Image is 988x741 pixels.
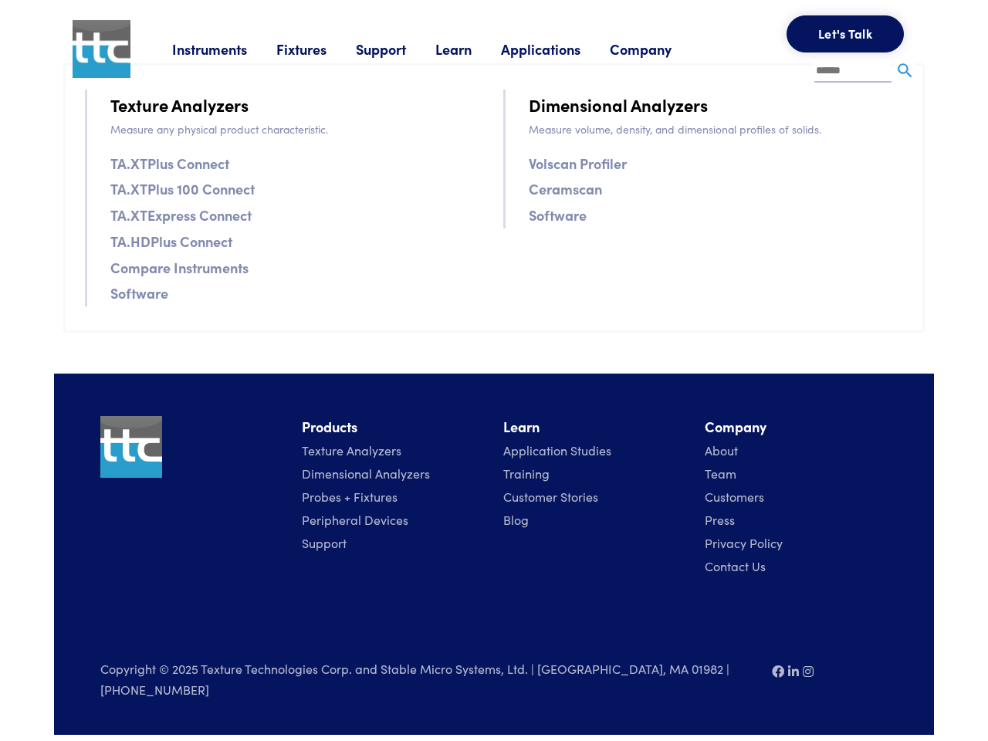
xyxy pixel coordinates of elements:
[705,534,783,551] a: Privacy Policy
[787,15,904,52] button: Let's Talk
[110,91,249,118] a: Texture Analyzers
[276,39,356,59] a: Fixtures
[302,534,347,551] a: Support
[529,120,903,137] p: Measure volume, density, and dimensional profiles of solids.
[100,659,753,699] p: Copyright © 2025 Texture Technologies Corp. and Stable Micro Systems, Ltd. | [GEOGRAPHIC_DATA], M...
[302,488,398,505] a: Probes + Fixtures
[110,256,249,279] a: Compare Instruments
[503,442,611,458] a: Application Studies
[503,511,529,528] a: Blog
[110,204,252,226] a: TA.XTExpress Connect
[529,204,587,226] a: Software
[100,416,162,478] img: ttc_logo_1x1_v1.0.png
[110,230,232,252] a: TA.HDPlus Connect
[435,39,501,59] a: Learn
[529,91,708,118] a: Dimensional Analyzers
[610,39,701,59] a: Company
[705,488,764,505] a: Customers
[356,39,435,59] a: Support
[705,416,888,438] li: Company
[705,511,735,528] a: Press
[110,178,255,200] a: TA.XTPlus 100 Connect
[100,681,209,698] a: [PHONE_NUMBER]
[529,152,627,174] a: Volscan Profiler
[302,511,408,528] a: Peripheral Devices
[705,465,736,482] a: Team
[503,465,550,482] a: Training
[501,39,610,59] a: Applications
[529,178,602,200] a: Ceramscan
[172,39,276,59] a: Instruments
[110,152,229,174] a: TA.XTPlus Connect
[110,282,168,304] a: Software
[302,442,401,458] a: Texture Analyzers
[705,442,738,458] a: About
[705,557,766,574] a: Contact Us
[302,465,430,482] a: Dimensional Analyzers
[503,488,598,505] a: Customer Stories
[302,416,485,438] li: Products
[73,20,130,78] img: ttc_logo_1x1_v1.0.png
[503,416,686,438] li: Learn
[110,120,485,137] p: Measure any physical product characteristic.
